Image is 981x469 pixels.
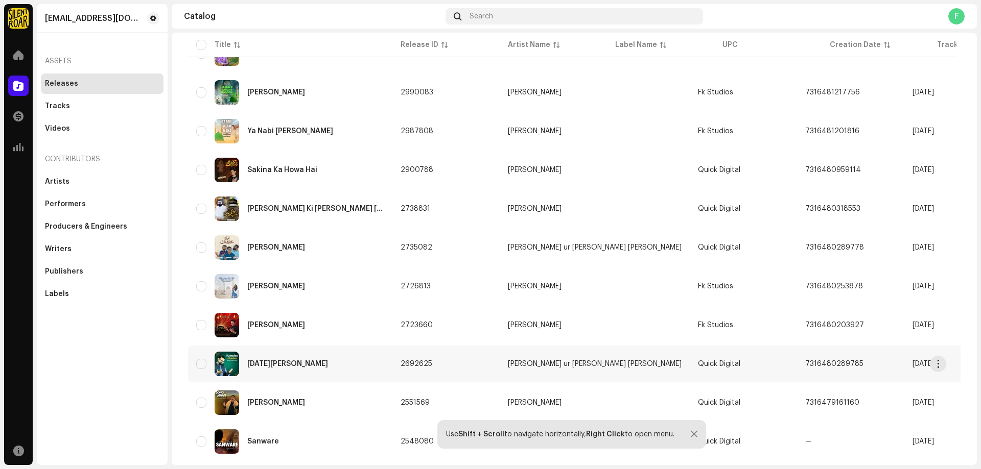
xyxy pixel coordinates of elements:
span: Fk Studios [698,89,733,96]
re-m-nav-item: Writers [41,239,163,259]
div: Tere Siwa Kuan Dega [247,322,305,329]
span: 2723660 [401,322,433,329]
div: Label Name [615,40,657,50]
img: 4ccc6652-c6ee-4ebb-9cf4-2e2e2f2ecabe [215,119,239,143]
span: Mar 21, 2025 [913,283,934,290]
div: Labels [45,290,69,298]
div: Dekhne Ko Ya Muhammad [247,283,305,290]
re-m-nav-item: Labels [41,284,163,304]
div: Releases [45,80,78,88]
div: F [948,8,965,24]
div: Performers [45,200,86,208]
span: Aug 27, 2025 [913,89,934,96]
span: Syed Ata ur Rehman Zaidi [508,244,682,251]
img: 0a986db4-2f8e-4491-b771-953ec9ff8742 [215,390,239,415]
div: Sanware [247,438,279,445]
span: Nov 12, 2024 [913,438,934,445]
span: Jul 1, 2025 [913,166,934,174]
span: 7316481201816 [805,128,859,135]
strong: Shift + Scroll [458,431,504,438]
span: Fk Studios [698,128,733,135]
span: Quick Digital [698,244,740,251]
div: syedatazaidi81@gmail.com [45,14,143,22]
img: 351a870a-4093-4c04-b800-b643235c8a05 [215,429,239,454]
span: 2726813 [401,283,431,290]
div: [PERSON_NAME] [508,322,562,329]
div: [PERSON_NAME] [508,89,562,96]
span: Faizan Khurshid [508,89,682,96]
img: fcfd72e7-8859-4002-b0df-9a7058150634 [8,8,29,29]
span: Mar 5, 2025 [913,360,934,367]
span: 7316480289778 [805,244,864,251]
span: Quick Digital [698,205,740,212]
div: Writers [45,245,72,253]
span: 2987808 [401,128,433,135]
span: Umer Iftikhar [508,205,682,212]
span: 2548080 [401,438,434,445]
div: [PERSON_NAME] [508,128,562,135]
span: 7316480289785 [805,360,863,367]
span: 7316479161160 [805,399,859,406]
div: Alvida Alivda Mahe Ramzan [247,244,305,251]
div: Jashne Amade Rasool [247,89,305,96]
span: Fk Studios [698,283,733,290]
span: Quick Digital [698,360,740,367]
re-m-nav-item: Artists [41,171,163,192]
span: Faizan Khurshid [508,128,682,135]
re-m-nav-item: Videos [41,118,163,139]
span: Quick Digital [698,438,740,445]
re-m-nav-item: Publishers [41,261,163,282]
span: 2900788 [401,166,433,174]
re-m-nav-item: Tracks [41,96,163,116]
span: Nov 15, 2024 [913,399,934,406]
div: [PERSON_NAME] [508,399,562,406]
img: 447e1748-ff69-4281-b9fe-20f09a2d1fc7 [215,274,239,299]
re-m-nav-item: Releases [41,73,163,94]
div: Ramadan Assalam [247,360,328,367]
div: Sakina Ka Howa Hai [247,166,317,174]
img: dc7f38e6-1827-467a-a67b-3584eda99fd0 [215,80,239,105]
div: Artists [45,178,69,186]
span: 7316480203927 [805,322,864,329]
span: Mar 30, 2025 [913,205,934,212]
span: Syed Ata ur Rehman Zaidi [508,360,682,367]
div: [PERSON_NAME] ur [PERSON_NAME] [PERSON_NAME] [508,360,682,367]
div: Kabay Ki Ronaq Kabay Ka Manzar [247,205,384,212]
span: Saddam Hussain [508,322,682,329]
strong: Right Click [586,431,625,438]
div: Ya Nabi Salam Alaika [247,128,333,135]
span: Search [470,12,493,20]
re-m-nav-item: Performers [41,194,163,214]
div: [PERSON_NAME] [508,205,562,212]
re-a-nav-header: Contributors [41,147,163,171]
span: — [805,438,812,445]
span: 7316480959114 [805,166,861,174]
span: Mar 19, 2025 [913,322,934,329]
span: 2990083 [401,89,433,96]
div: Artist Name [508,40,550,50]
div: Release ID [401,40,438,50]
img: 872731e2-d64c-4cda-a128-8b886dbc173e [215,235,239,260]
img: 8bbd21ab-b66b-488d-8a77-fc6c93fe7868 [215,158,239,182]
span: 2738831 [401,205,430,212]
span: 7316481217756 [805,89,860,96]
img: 9ff47549-64d1-4227-b455-4aee5942a53d [215,313,239,337]
span: Aug 25, 2025 [913,128,934,135]
div: [PERSON_NAME] [508,166,562,174]
div: Catalog [184,12,441,20]
div: Publishers [45,267,83,276]
div: Producers & Engineers [45,223,127,231]
div: Use to navigate horizontally, to open menu. [446,430,674,438]
span: 2551569 [401,399,430,406]
img: 805866c5-5a97-4d46-b404-0cf797173280 [215,352,239,376]
span: Quick Digital [698,166,740,174]
re-a-nav-header: Assets [41,49,163,73]
div: [PERSON_NAME] ur [PERSON_NAME] [PERSON_NAME] [508,244,682,251]
span: 7316480253878 [805,283,863,290]
span: Muhammad Ali [508,399,682,406]
span: Fk Studios [698,322,733,329]
div: Dono Jahan [247,399,305,406]
span: 7316480318553 [805,205,860,212]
